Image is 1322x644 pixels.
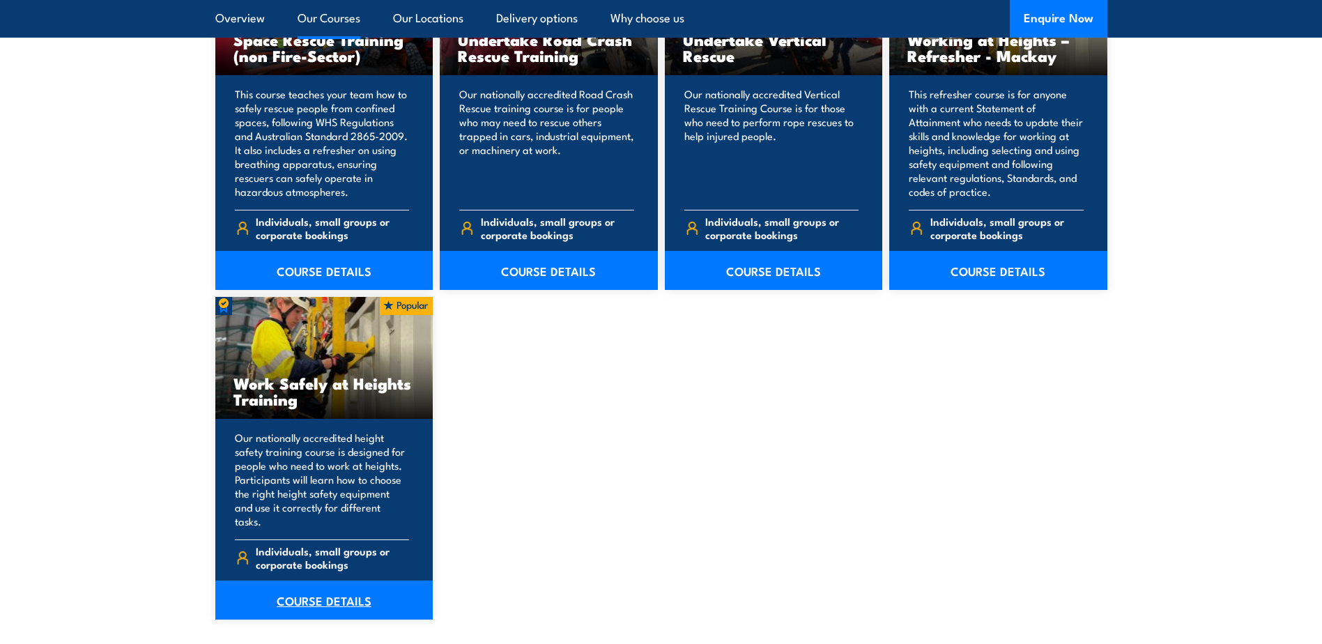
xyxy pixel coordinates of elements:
a: COURSE DETAILS [665,251,883,290]
h3: Working at Heights – Refresher - Mackay [907,31,1089,63]
span: Individuals, small groups or corporate bookings [481,215,634,241]
span: Individuals, small groups or corporate bookings [705,215,859,241]
h3: Work Safely at Heights Training [233,375,415,407]
p: This course teaches your team how to safely rescue people from confined spaces, following WHS Reg... [235,87,410,199]
p: Our nationally accredited Vertical Rescue Training Course is for those who need to perform rope r... [684,87,859,199]
p: Our nationally accredited Road Crash Rescue training course is for people who may need to rescue ... [459,87,634,199]
a: COURSE DETAILS [215,251,433,290]
a: COURSE DETAILS [889,251,1107,290]
p: Our nationally accredited height safety training course is designed for people who need to work a... [235,431,410,528]
a: COURSE DETAILS [440,251,658,290]
p: This refresher course is for anyone with a current Statement of Attainment who needs to update th... [909,87,1084,199]
span: Individuals, small groups or corporate bookings [256,544,409,571]
a: COURSE DETAILS [215,581,433,620]
h3: Undertake Vertical Rescue [683,31,865,63]
h3: Undertake Confined Space Rescue Training (non Fire-Sector) [233,15,415,63]
h3: Undertake Road Crash Rescue Training [458,31,640,63]
span: Individuals, small groups or corporate bookings [930,215,1084,241]
span: Individuals, small groups or corporate bookings [256,215,409,241]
